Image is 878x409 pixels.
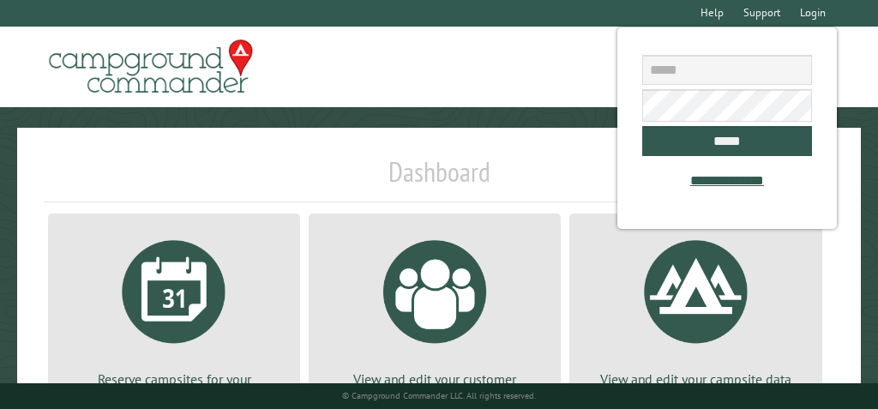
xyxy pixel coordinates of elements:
h1: Dashboard [44,155,834,202]
a: View and edit your customer accounts [329,227,540,408]
p: View and edit your campsite data [590,370,801,388]
small: © Campground Commander LLC. All rights reserved. [342,390,536,401]
img: Campground Commander [44,33,258,100]
p: Reserve campsites for your customers [69,370,280,408]
a: Reserve campsites for your customers [69,227,280,408]
a: View and edit your campsite data [590,227,801,388]
p: View and edit your customer accounts [329,370,540,408]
